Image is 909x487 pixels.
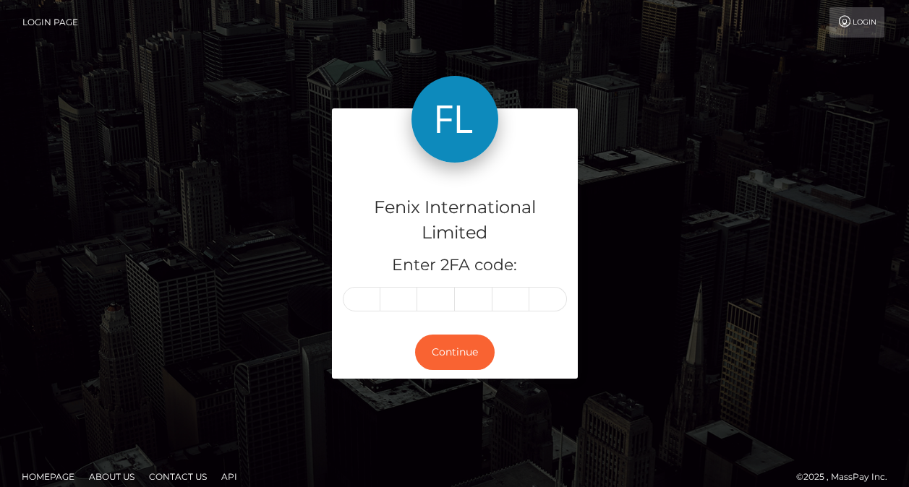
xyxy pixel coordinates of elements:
[411,76,498,163] img: Fenix International Limited
[343,195,567,246] h4: Fenix International Limited
[415,335,495,370] button: Continue
[22,7,78,38] a: Login Page
[796,469,898,485] div: © 2025 , MassPay Inc.
[829,7,884,38] a: Login
[343,254,567,277] h5: Enter 2FA code:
